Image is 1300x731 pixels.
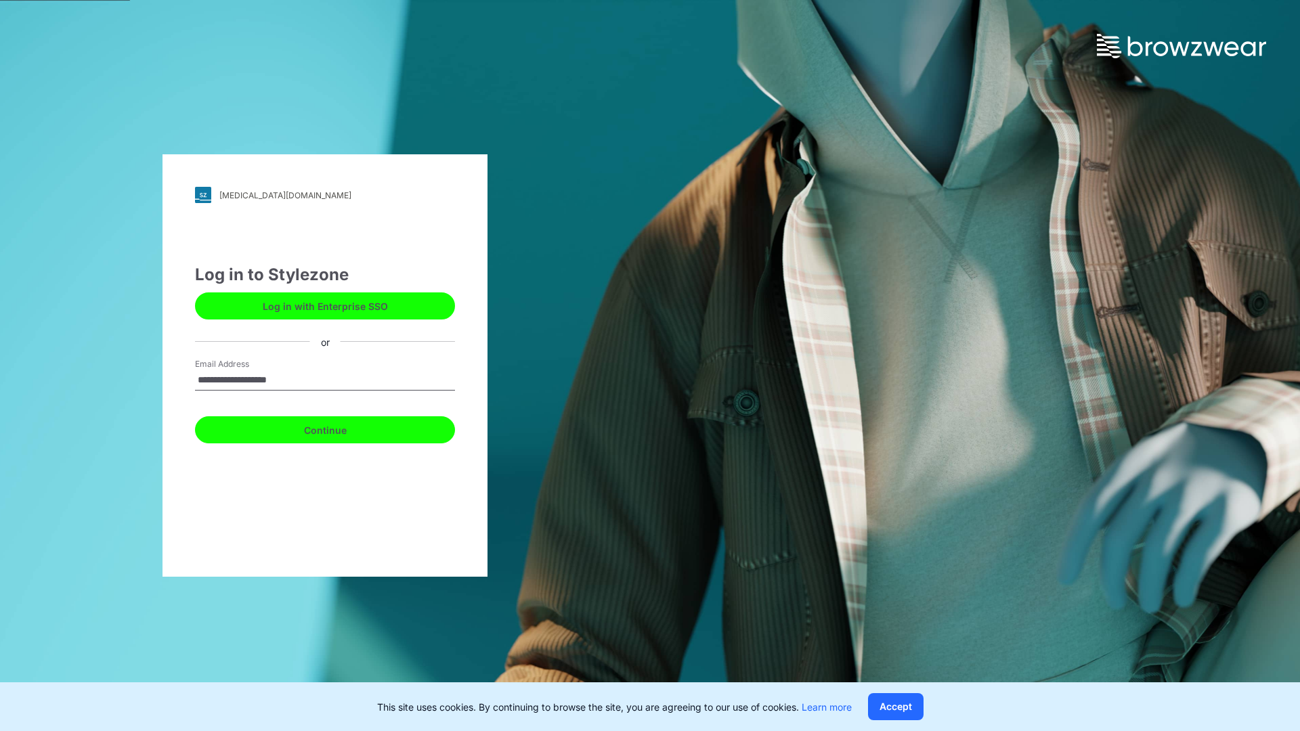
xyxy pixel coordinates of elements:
div: Log in to Stylezone [195,263,455,287]
button: Accept [868,693,924,720]
a: [MEDICAL_DATA][DOMAIN_NAME] [195,187,455,203]
div: [MEDICAL_DATA][DOMAIN_NAME] [219,190,351,200]
div: or [310,334,341,349]
img: svg+xml;base64,PHN2ZyB3aWR0aD0iMjgiIGhlaWdodD0iMjgiIHZpZXdCb3g9IjAgMCAyOCAyOCIgZmlsbD0ibm9uZSIgeG... [195,187,211,203]
img: browzwear-logo.73288ffb.svg [1097,34,1266,58]
a: Learn more [802,701,852,713]
button: Continue [195,416,455,443]
button: Log in with Enterprise SSO [195,292,455,319]
p: This site uses cookies. By continuing to browse the site, you are agreeing to our use of cookies. [377,700,852,714]
label: Email Address [195,358,290,370]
